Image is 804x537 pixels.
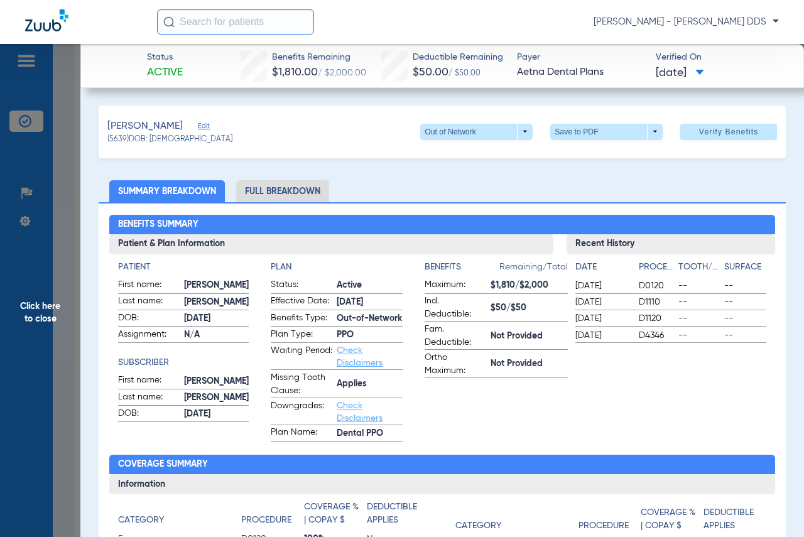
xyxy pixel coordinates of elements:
span: Aetna Dental Plans [517,65,644,80]
span: DOB: [118,312,180,327]
app-breakdown-title: Procedure [241,501,304,531]
span: Ind. Deductible: [425,295,486,321]
h4: Category [455,519,501,533]
app-breakdown-title: Deductible Applies [367,501,430,531]
span: [PERSON_NAME] [184,296,249,309]
a: Check Disclaimers [337,401,383,423]
span: Active [147,65,183,80]
h4: Patient [118,261,249,274]
app-breakdown-title: Procedure [639,261,674,278]
app-breakdown-title: Deductible Applies [703,501,766,537]
span: Deductible Remaining [413,51,503,64]
span: $1,810.00 [272,67,318,78]
h4: Subscriber [118,356,249,369]
h4: Procedure [639,261,674,274]
span: Ortho Maximum: [425,351,486,377]
li: Full Breakdown [236,180,329,202]
span: Last name: [118,391,180,406]
span: PPO [337,328,403,342]
span: Verify Benefits [699,127,759,137]
h4: Deductible Applies [703,506,759,533]
button: Out of Network [420,124,533,140]
span: D1110 [639,296,674,308]
span: Out-of-Network [337,312,403,325]
h4: Surface [724,261,766,274]
input: Search for patients [157,9,314,35]
img: Zuub Logo [25,9,68,31]
span: D1120 [639,312,674,325]
button: Verify Benefits [680,124,777,140]
span: First name: [118,374,180,389]
h4: Benefits [425,261,499,274]
span: Missing Tooth Clause: [271,371,332,398]
h3: Patient & Plan Information [109,234,553,254]
span: Benefits Type: [271,312,332,327]
span: Applies [337,377,403,391]
span: Waiting Period: [271,344,332,369]
span: -- [678,296,720,308]
app-breakdown-title: Surface [724,261,766,278]
span: [PERSON_NAME] - [PERSON_NAME] DDS [594,16,779,28]
span: Plan Type: [271,328,332,343]
span: -- [724,329,766,342]
span: Remaining/Total [499,261,568,278]
span: -- [678,312,720,325]
h4: Procedure [241,514,291,527]
h4: Coverage % | Copay $ [304,501,360,527]
span: $50/$50 [491,301,568,315]
span: Maximum: [425,278,486,293]
app-breakdown-title: Category [455,501,579,537]
span: [PERSON_NAME] [184,279,249,292]
span: [DATE] [656,65,704,81]
h2: Coverage Summary [109,455,774,475]
span: Downgrades: [271,399,332,425]
h4: Deductible Applies [367,501,423,527]
span: Status [147,51,183,64]
span: DOB: [118,407,180,422]
span: Status: [271,278,332,293]
app-breakdown-title: Coverage % | Copay $ [641,501,703,537]
h3: Information [109,474,774,494]
span: [DATE] [575,329,628,342]
span: D0120 [639,279,674,292]
span: Fam. Deductible: [425,323,486,349]
span: [PERSON_NAME] [184,391,249,404]
span: [DATE] [337,296,403,309]
h4: Plan [271,261,403,274]
h2: Benefits Summary [109,215,774,235]
span: Active [337,279,403,292]
li: Summary Breakdown [109,180,225,202]
a: Check Disclaimers [337,346,383,367]
app-breakdown-title: Benefits [425,261,499,278]
span: [PERSON_NAME] [107,119,183,134]
span: [DATE] [575,296,628,308]
span: -- [724,312,766,325]
h3: Recent History [567,234,775,254]
img: Search Icon [163,16,175,28]
span: [DATE] [575,279,628,292]
iframe: Chat Widget [741,477,804,537]
span: -- [678,329,720,342]
span: Edit [198,122,209,134]
span: (5639) DOB: [DEMOGRAPHIC_DATA] [107,134,232,146]
span: Verified On [656,51,783,64]
span: Last name: [118,295,180,310]
span: N/A [184,328,249,342]
app-breakdown-title: Procedure [579,501,641,537]
span: [DATE] [184,312,249,325]
span: -- [678,279,720,292]
span: Benefits Remaining [272,51,366,64]
span: $1,810/$2,000 [491,279,568,292]
span: Effective Date: [271,295,332,310]
span: / $50.00 [448,70,481,77]
span: [DATE] [184,408,249,421]
span: D4346 [639,329,674,342]
span: Dental PPO [337,427,403,440]
app-breakdown-title: Coverage % | Copay $ [304,501,367,531]
span: First name: [118,278,180,293]
button: Save to PDF [550,124,663,140]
